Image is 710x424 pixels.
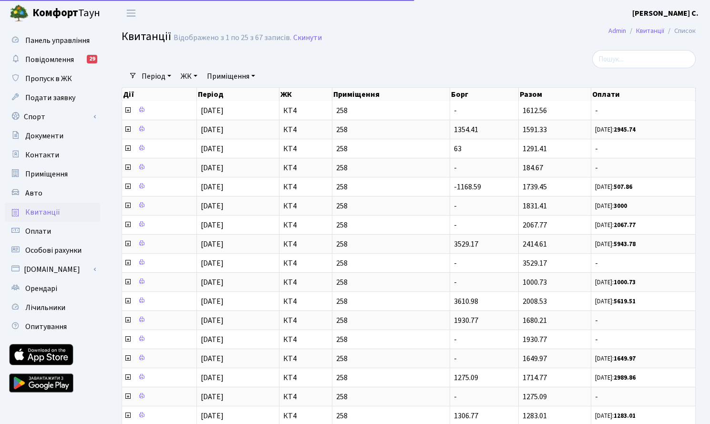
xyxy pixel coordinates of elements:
img: logo.png [10,4,29,23]
th: Період [197,88,279,101]
th: Оплати [591,88,696,101]
span: 1275.09 [523,392,547,402]
span: - [454,277,457,288]
a: Лічильники [5,298,100,317]
span: Повідомлення [25,54,74,65]
span: 258 [336,240,446,248]
span: - [595,145,691,153]
a: ЖК [177,68,201,84]
span: - [454,163,457,173]
a: Авто [5,184,100,203]
small: [DATE]: [595,240,636,248]
span: КТ4 [283,317,328,324]
b: 1000.73 [614,278,636,287]
small: [DATE]: [595,354,636,363]
span: [DATE] [201,372,224,383]
span: [DATE] [201,353,224,364]
b: 5943.78 [614,240,636,248]
span: Панель управління [25,35,90,46]
span: КТ4 [283,393,328,401]
th: Борг [450,88,519,101]
span: 258 [336,317,446,324]
span: - [454,105,457,116]
b: 3000 [614,202,627,210]
li: Список [664,26,696,36]
span: - [595,107,691,114]
span: Особові рахунки [25,245,82,256]
span: Приміщення [25,169,68,179]
span: 3610.98 [454,296,478,307]
span: [DATE] [201,392,224,402]
span: - [454,353,457,364]
span: 258 [336,107,446,114]
span: [DATE] [201,277,224,288]
span: 2067.77 [523,220,547,230]
span: КТ4 [283,336,328,343]
b: 5619.51 [614,297,636,306]
span: [DATE] [201,239,224,249]
span: 3529.17 [454,239,478,249]
a: Орендарі [5,279,100,298]
th: Дії [122,88,197,101]
span: Авто [25,188,42,198]
span: 1649.97 [523,353,547,364]
a: Документи [5,126,100,145]
span: - [454,201,457,211]
span: КТ4 [283,145,328,153]
a: Приміщення [5,165,100,184]
b: 1649.97 [614,354,636,363]
span: 258 [336,355,446,362]
span: [DATE] [201,411,224,421]
span: КТ4 [283,355,328,362]
span: КТ4 [283,126,328,134]
button: Переключити навігацію [119,5,143,21]
small: [DATE]: [595,183,632,191]
small: [DATE]: [595,221,636,229]
span: - [454,392,457,402]
a: Подати заявку [5,88,100,107]
span: 3529.17 [523,258,547,269]
span: Подати заявку [25,93,75,103]
span: Квитанції [25,207,60,217]
b: 1283.01 [614,412,636,420]
span: [DATE] [201,334,224,345]
a: Контакти [5,145,100,165]
b: 2989.86 [614,373,636,382]
span: 258 [336,336,446,343]
small: [DATE]: [595,202,627,210]
b: 2067.77 [614,221,636,229]
span: КТ4 [283,183,328,191]
span: - [595,317,691,324]
div: 29 [87,55,97,63]
span: КТ4 [283,259,328,267]
span: 258 [336,374,446,382]
span: КТ4 [283,164,328,172]
span: - [595,259,691,267]
a: Admin [608,26,626,36]
a: Скинути [293,33,322,42]
span: -1168.59 [454,182,481,192]
span: КТ4 [283,240,328,248]
th: ЖК [279,88,332,101]
a: Повідомлення29 [5,50,100,69]
span: КТ4 [283,202,328,210]
small: [DATE]: [595,297,636,306]
span: 1739.45 [523,182,547,192]
span: КТ4 [283,279,328,286]
span: 258 [336,298,446,305]
span: 1930.77 [523,334,547,345]
span: КТ4 [283,412,328,420]
span: 1354.41 [454,124,478,135]
span: 1714.77 [523,372,547,383]
a: [PERSON_NAME] С. [632,8,699,19]
span: Лічильники [25,302,65,313]
span: 1000.73 [523,277,547,288]
b: 2945.74 [614,125,636,134]
span: Опитування [25,321,67,332]
span: 1275.09 [454,372,478,383]
nav: breadcrumb [594,21,710,41]
span: 258 [336,202,446,210]
span: 1591.33 [523,124,547,135]
a: Приміщення [203,68,259,84]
